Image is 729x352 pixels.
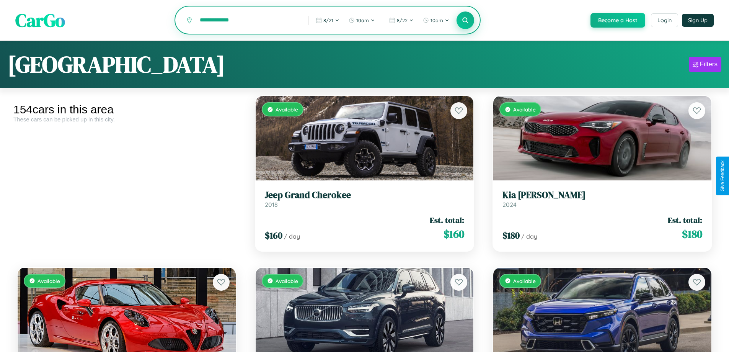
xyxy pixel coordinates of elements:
button: 8/22 [385,14,418,26]
h3: Kia [PERSON_NAME] [502,190,702,201]
span: 8 / 21 [323,17,333,23]
button: Filters [689,57,721,72]
a: Kia [PERSON_NAME]2024 [502,190,702,208]
button: Login [651,13,678,27]
span: CarGo [15,8,65,33]
span: $ 160 [265,229,282,242]
button: 8/21 [312,14,343,26]
span: Available [276,106,298,113]
span: $ 160 [444,226,464,242]
div: Give Feedback [720,160,725,192]
h3: Jeep Grand Cherokee [265,190,465,201]
span: Available [513,106,536,113]
span: Est. total: [430,214,464,226]
button: 10am [345,14,379,26]
span: 2018 [265,201,278,208]
h1: [GEOGRAPHIC_DATA] [8,49,225,80]
button: 10am [419,14,453,26]
button: Become a Host [590,13,645,28]
span: $ 180 [502,229,520,242]
span: 2024 [502,201,517,208]
span: Est. total: [668,214,702,226]
button: Sign Up [682,14,714,27]
span: Available [276,278,298,284]
div: 154 cars in this area [13,103,240,116]
span: / day [521,232,537,240]
span: $ 180 [682,226,702,242]
div: Filters [700,61,718,68]
div: These cars can be picked up in this city. [13,116,240,123]
span: 10am [356,17,369,23]
span: 10am [431,17,443,23]
span: 8 / 22 [397,17,408,23]
span: Available [38,278,60,284]
span: / day [284,232,300,240]
a: Jeep Grand Cherokee2018 [265,190,465,208]
span: Available [513,278,536,284]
